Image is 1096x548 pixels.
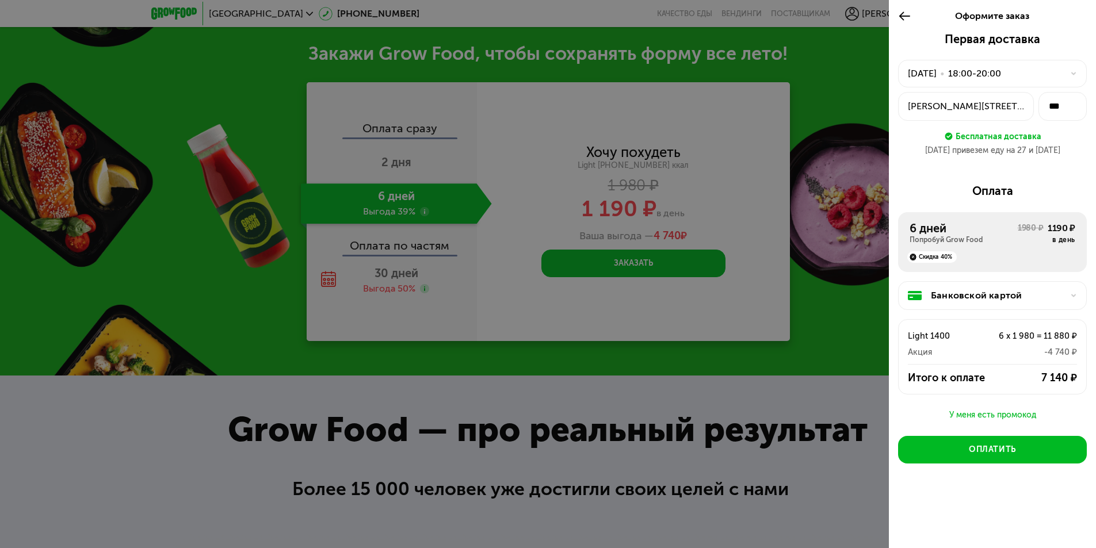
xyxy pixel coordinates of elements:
[910,235,1018,244] div: Попробуй Grow Food
[898,184,1087,198] div: Оплата
[1048,221,1075,235] div: 1190 ₽
[898,32,1087,46] div: Первая доставка
[908,371,1001,385] div: Итого к оплате
[948,67,1001,81] div: 18:00-20:00
[898,92,1034,121] button: [PERSON_NAME][STREET_ADDRESS]
[976,345,1077,359] div: -4 740 ₽
[907,251,957,263] div: Скидка 40%
[898,436,1087,463] button: Оплатить
[910,221,1018,235] div: 6 дней
[898,145,1087,156] div: [DATE] привезем еду на 27 и [DATE]
[908,99,1024,113] div: [PERSON_NAME][STREET_ADDRESS]
[976,329,1077,343] div: 6 x 1 980 = 11 880 ₽
[1048,235,1075,244] div: в день
[908,329,976,343] div: Light 1400
[955,10,1029,21] span: Оформите заказ
[908,345,976,359] div: Акция
[969,444,1016,455] div: Оплатить
[1018,223,1044,244] div: 1980 ₽
[956,130,1041,143] div: Бесплатная доставка
[908,67,937,81] div: [DATE]
[1001,371,1077,385] div: 7 140 ₽
[940,67,945,81] div: •
[898,408,1087,422] button: У меня есть промокод
[931,289,1063,302] div: Банковской картой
